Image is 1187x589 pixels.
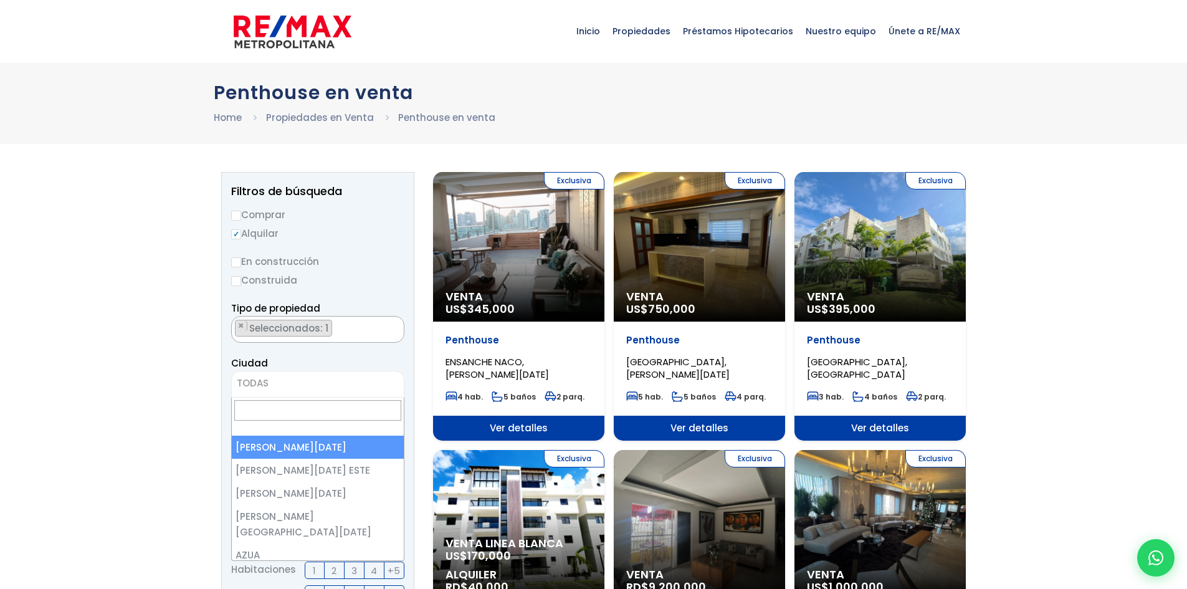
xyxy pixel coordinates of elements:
input: Search [234,400,401,421]
span: US$ [446,301,515,317]
span: Ver detalles [614,416,785,441]
span: 1 [313,563,316,578]
span: Exclusiva [725,450,785,467]
a: Exclusiva Venta US$395,000 Penthouse [GEOGRAPHIC_DATA], [GEOGRAPHIC_DATA] 3 hab. 4 baños 2 parq. ... [794,172,966,441]
span: 3 hab. [807,391,844,402]
span: 4 hab. [446,391,483,402]
span: US$ [807,301,875,317]
span: 3 [351,563,357,578]
span: Venta [446,290,592,303]
a: Propiedades en Venta [266,111,374,124]
span: TODAS [237,376,269,390]
span: Exclusiva [544,450,604,467]
span: 4 [371,563,377,578]
span: 5 baños [672,391,716,402]
span: [GEOGRAPHIC_DATA], [GEOGRAPHIC_DATA] [807,355,907,381]
span: US$ [626,301,695,317]
button: Remove item [236,320,247,332]
span: TODAS [231,371,404,398]
li: AZUA [232,544,404,567]
span: 170,000 [467,548,511,563]
span: US$ [446,548,511,563]
h1: Penthouse en venta [214,82,974,103]
span: Préstamos Hipotecarios [677,12,799,50]
span: Exclusiva [544,172,604,189]
span: Tipo de propiedad [231,302,320,315]
span: [GEOGRAPHIC_DATA], [PERSON_NAME][DATE] [626,355,730,381]
input: Comprar [231,211,241,221]
li: Penthouse en venta [398,110,495,125]
img: remax-metropolitana-logo [234,13,351,50]
p: Penthouse [626,334,773,347]
span: Exclusiva [725,172,785,189]
span: ENSANCHE NACO, [PERSON_NAME][DATE] [446,355,549,381]
li: [PERSON_NAME][GEOGRAPHIC_DATA][DATE] [232,505,404,544]
span: 5 baños [492,391,536,402]
span: Venta [626,568,773,581]
span: Ciudad [231,357,268,370]
span: 2 parq. [906,391,946,402]
span: Habitaciones [231,562,296,579]
span: Nuestro equipo [799,12,882,50]
h2: Filtros de búsqueda [231,185,404,198]
li: [PERSON_NAME][DATE] ESTE [232,459,404,482]
span: 4 baños [852,391,897,402]
span: Ver detalles [794,416,966,441]
span: × [391,320,397,332]
a: Exclusiva Venta US$750,000 Penthouse [GEOGRAPHIC_DATA], [PERSON_NAME][DATE] 5 hab. 5 baños 4 parq... [614,172,785,441]
span: 4 parq. [725,391,766,402]
span: 395,000 [829,301,875,317]
span: 750,000 [648,301,695,317]
button: Remove all items [390,320,398,332]
span: Venta [807,568,953,581]
input: Alquilar [231,229,241,239]
label: En construcción [231,254,404,269]
span: × [238,320,244,332]
p: Penthouse [446,334,592,347]
a: Home [214,111,242,124]
input: Construida [231,276,241,286]
li: [PERSON_NAME][DATE] [232,436,404,459]
span: Exclusiva [905,172,966,189]
input: En construcción [231,257,241,267]
textarea: Search [232,317,239,343]
p: Penthouse [807,334,953,347]
span: Venta [626,290,773,303]
span: Exclusiva [905,450,966,467]
span: TODAS [232,375,404,392]
span: 5 hab. [626,391,663,402]
span: 2 [331,563,336,578]
span: 2 parq. [545,391,584,402]
span: 345,000 [467,301,515,317]
a: Exclusiva Venta US$345,000 Penthouse ENSANCHE NACO, [PERSON_NAME][DATE] 4 hab. 5 baños 2 parq. Ve... [433,172,604,441]
span: Venta [807,290,953,303]
span: Propiedades [606,12,677,50]
li: [PERSON_NAME][DATE] [232,482,404,505]
span: Venta Linea Blanca [446,537,592,550]
li: APARTAMENTO [235,320,332,337]
span: Únete a RE/MAX [882,12,966,50]
label: Construida [231,272,404,288]
label: Alquilar [231,226,404,241]
span: Alquiler [446,568,592,581]
span: Inicio [570,12,606,50]
label: Comprar [231,207,404,223]
span: Seleccionados: 1 [248,322,331,335]
span: +5 [388,563,400,578]
span: Ver detalles [433,416,604,441]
